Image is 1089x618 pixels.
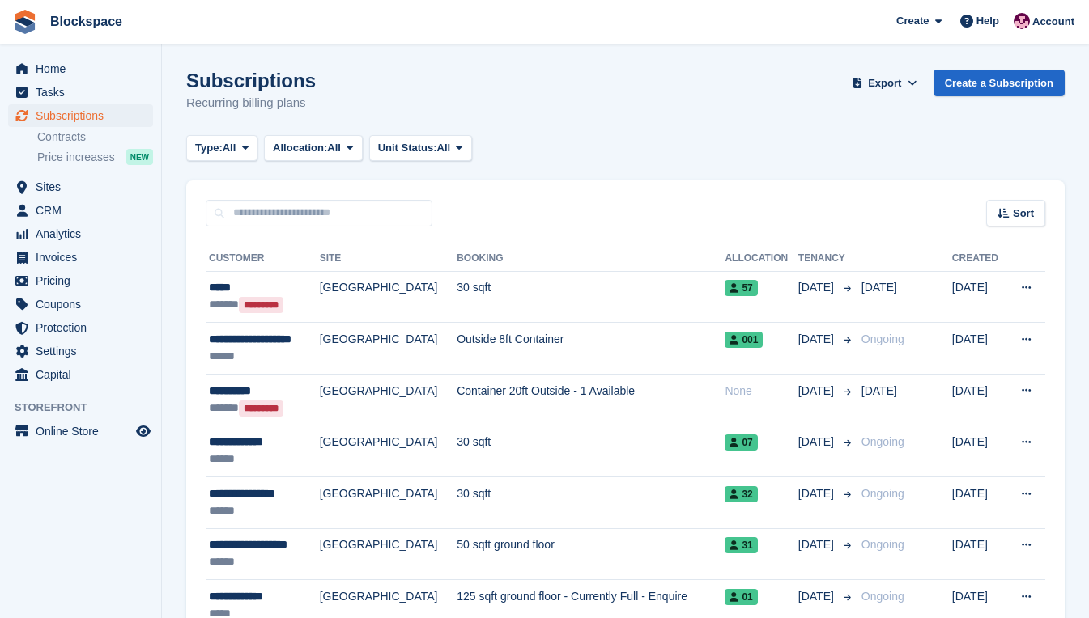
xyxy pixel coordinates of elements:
[8,246,153,269] a: menu
[934,70,1065,96] a: Create a Subscription
[36,57,133,80] span: Home
[320,425,457,477] td: [GEOGRAPHIC_DATA]
[264,135,363,162] button: Allocation: All
[273,140,327,156] span: Allocation:
[36,363,133,386] span: Capital
[952,425,1006,477] td: [DATE]
[8,420,153,442] a: menu
[868,75,901,91] span: Export
[437,140,451,156] span: All
[457,271,725,323] td: 30 sqft
[8,57,153,80] a: menu
[8,222,153,245] a: menu
[725,486,757,502] span: 32
[206,246,320,272] th: Customer
[457,374,725,425] td: Container 20ft Outside - 1 Available
[1013,205,1034,222] span: Sort
[36,104,133,127] span: Subscriptions
[36,222,133,245] span: Analytics
[798,246,855,272] th: Tenancy
[861,590,904,603] span: Ongoing
[8,199,153,222] a: menu
[457,323,725,375] td: Outside 8ft Container
[952,528,1006,580] td: [DATE]
[320,323,457,375] td: [GEOGRAPHIC_DATA]
[8,269,153,292] a: menu
[37,129,153,145] a: Contracts
[8,81,153,104] a: menu
[457,246,725,272] th: Booking
[37,148,153,166] a: Price increases NEW
[320,528,457,580] td: [GEOGRAPHIC_DATA]
[36,269,133,292] span: Pricing
[861,281,897,294] span: [DATE]
[36,340,133,362] span: Settings
[1032,14,1074,30] span: Account
[8,363,153,386] a: menu
[861,332,904,345] span: Ongoing
[952,246,1006,272] th: Created
[186,135,257,162] button: Type: All
[8,316,153,339] a: menu
[8,340,153,362] a: menu
[725,434,757,451] span: 07
[798,279,837,296] span: [DATE]
[378,140,437,156] span: Unit Status:
[952,271,1006,323] td: [DATE]
[320,246,457,272] th: Site
[36,246,133,269] span: Invoices
[861,487,904,500] span: Ongoing
[798,331,837,348] span: [DATE]
[1014,13,1030,29] img: Blockspace
[798,434,837,451] span: [DATE]
[976,13,999,29] span: Help
[725,332,763,348] span: 001
[861,538,904,551] span: Ongoing
[36,316,133,339] span: Protection
[725,246,798,272] th: Allocation
[896,13,929,29] span: Create
[457,477,725,529] td: 30 sqft
[457,528,725,580] td: 50 sqft ground floor
[952,323,1006,375] td: [DATE]
[798,383,837,400] span: [DATE]
[725,383,798,400] div: None
[134,421,153,441] a: Preview store
[126,149,153,165] div: NEW
[223,140,236,156] span: All
[186,94,316,112] p: Recurring billing plans
[37,150,115,165] span: Price increases
[36,420,133,442] span: Online Store
[798,485,837,502] span: [DATE]
[320,271,457,323] td: [GEOGRAPHIC_DATA]
[36,199,133,222] span: CRM
[44,8,129,35] a: Blockspace
[327,140,341,156] span: All
[13,10,37,34] img: stora-icon-8386f47178a22dfd0bd8f6a31ec36ba5ce8667c1dd55bd0f319d3a0aa187defe.svg
[320,477,457,529] td: [GEOGRAPHIC_DATA]
[8,176,153,198] a: menu
[457,425,725,477] td: 30 sqft
[849,70,921,96] button: Export
[725,589,757,605] span: 01
[369,135,472,162] button: Unit Status: All
[8,104,153,127] a: menu
[15,400,161,416] span: Storefront
[725,280,757,296] span: 57
[725,537,757,553] span: 31
[8,293,153,315] a: menu
[952,374,1006,425] td: [DATE]
[186,70,316,91] h1: Subscriptions
[36,293,133,315] span: Coupons
[36,176,133,198] span: Sites
[36,81,133,104] span: Tasks
[195,140,223,156] span: Type:
[861,435,904,448] span: Ongoing
[798,588,837,605] span: [DATE]
[861,384,897,397] span: [DATE]
[320,374,457,425] td: [GEOGRAPHIC_DATA]
[952,477,1006,529] td: [DATE]
[798,536,837,553] span: [DATE]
